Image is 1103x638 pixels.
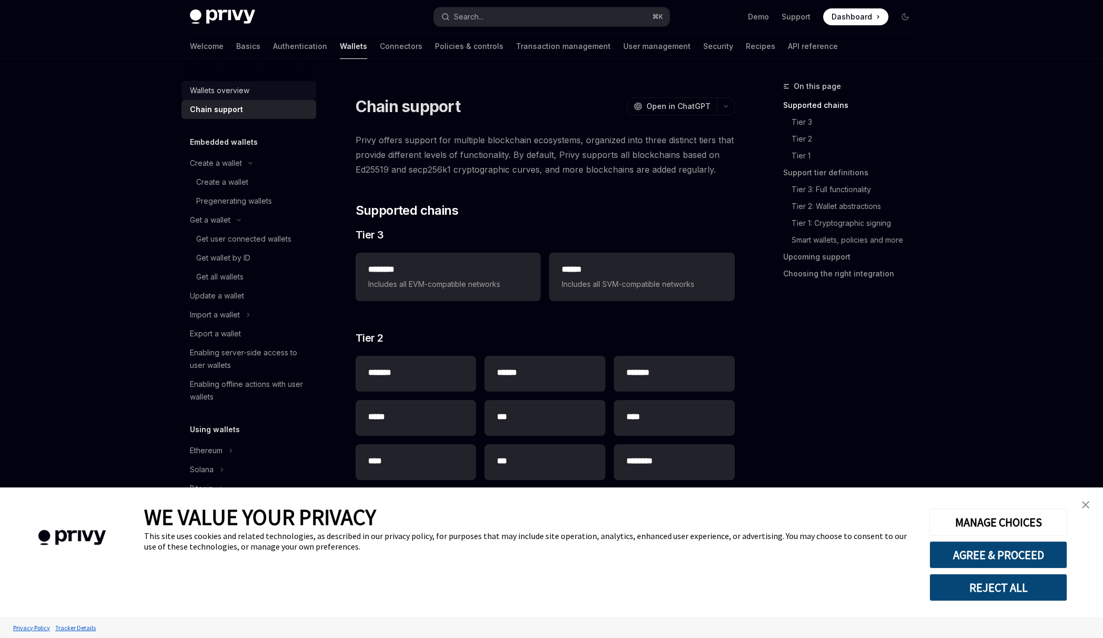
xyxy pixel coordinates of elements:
[783,97,922,114] a: Supported chains
[792,198,922,215] a: Tier 2: Wallet abstractions
[181,173,316,192] a: Create a wallet
[794,80,841,93] span: On this page
[196,176,248,188] div: Create a wallet
[792,232,922,248] a: Smart wallets, policies and more
[190,290,244,302] div: Update a wallet
[273,34,327,59] a: Authentication
[190,157,242,170] div: Create a wallet
[196,195,272,207] div: Pregenerating wallets
[652,13,663,21] span: ⌘ K
[454,11,483,23] div: Search...
[929,541,1067,569] button: AGREE & PROCEED
[897,8,914,25] button: Toggle dark mode
[356,227,384,242] span: Tier 3
[181,192,316,211] a: Pregenerating wallets
[703,34,733,59] a: Security
[368,278,528,291] span: Includes all EVM-compatible networks
[181,286,316,305] a: Update a wallet
[792,131,922,147] a: Tier 2
[380,34,422,59] a: Connectors
[792,181,922,198] a: Tier 3: Full functionality
[190,103,243,116] div: Chain support
[435,34,503,59] a: Policies & controls
[190,327,241,340] div: Export a wallet
[623,34,691,59] a: User management
[929,509,1067,536] button: MANAGE CHOICES
[823,8,888,25] a: Dashboard
[792,114,922,131] a: Tier 3
[746,34,775,59] a: Recipes
[190,463,214,476] div: Solana
[190,378,310,403] div: Enabling offline actions with user wallets
[181,375,316,406] a: Enabling offline actions with user wallets
[181,81,316,100] a: Wallets overview
[181,230,316,248] a: Get user connected wallets
[1082,501,1089,509] img: close banner
[782,12,811,22] a: Support
[196,271,244,283] div: Get all wallets
[190,423,240,436] h5: Using wallets
[181,267,316,286] a: Get all wallets
[144,531,914,552] div: This site uses cookies and related technologies, as described in our privacy policy, for purposes...
[356,133,735,177] span: Privy offers support for multiple blockchain ecosystems, organized into three distinct tiers that...
[1075,494,1096,515] a: close banner
[792,147,922,164] a: Tier 1
[549,253,734,301] a: **** *Includes all SVM-compatible networks
[434,7,670,26] button: Search...⌘K
[181,100,316,119] a: Chain support
[783,248,922,265] a: Upcoming support
[190,34,224,59] a: Welcome
[190,308,240,321] div: Import a wallet
[627,97,717,115] button: Open in ChatGPT
[783,164,922,181] a: Support tier definitions
[144,503,376,531] span: WE VALUE YOUR PRIVACY
[196,233,291,245] div: Get user connected wallets
[190,84,249,97] div: Wallets overview
[356,97,460,116] h1: Chain support
[53,619,98,637] a: Tracker Details
[748,12,769,22] a: Demo
[190,214,230,226] div: Get a wallet
[516,34,611,59] a: Transaction management
[190,346,310,372] div: Enabling server-side access to user wallets
[190,444,222,457] div: Ethereum
[340,34,367,59] a: Wallets
[190,482,213,495] div: Bitcoin
[181,248,316,267] a: Get wallet by ID
[196,252,250,264] div: Get wallet by ID
[788,34,838,59] a: API reference
[16,515,128,561] img: company logo
[929,574,1067,601] button: REJECT ALL
[562,278,722,291] span: Includes all SVM-compatible networks
[356,253,541,301] a: **** ***Includes all EVM-compatible networks
[11,619,53,637] a: Privacy Policy
[783,265,922,282] a: Choosing the right integration
[792,215,922,232] a: Tier 1: Cryptographic signing
[181,324,316,343] a: Export a wallet
[646,101,711,112] span: Open in ChatGPT
[190,9,255,24] img: dark logo
[190,136,258,148] h5: Embedded wallets
[356,331,383,345] span: Tier 2
[832,12,872,22] span: Dashboard
[181,343,316,375] a: Enabling server-side access to user wallets
[236,34,260,59] a: Basics
[356,202,458,219] span: Supported chains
